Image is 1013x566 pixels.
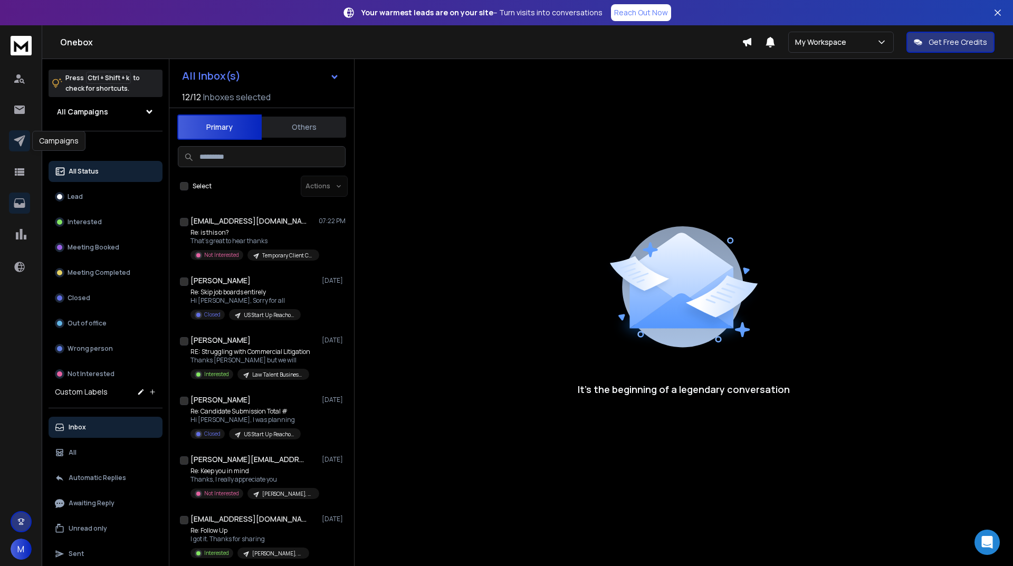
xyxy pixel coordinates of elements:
[11,539,32,560] button: M
[190,216,307,226] h1: [EMAIL_ADDRESS][DOMAIN_NAME]
[190,407,301,416] p: Re: Candidate Submission Total #
[177,114,262,140] button: Primary
[262,252,313,260] p: Temporary Client Cold Email Outreach
[68,218,102,226] p: Interested
[60,36,742,49] h1: Onebox
[322,396,346,404] p: [DATE]
[203,91,271,103] h3: Inboxes selected
[68,294,90,302] p: Closed
[190,335,251,346] h1: [PERSON_NAME]
[322,515,346,523] p: [DATE]
[322,336,346,344] p: [DATE]
[190,237,317,245] p: That's great to hear thanks
[204,490,239,497] p: Not Interested
[190,416,301,424] p: Hi [PERSON_NAME], I was planning
[86,72,131,84] span: Ctrl + Shift + k
[190,454,307,465] h1: [PERSON_NAME][EMAIL_ADDRESS][PERSON_NAME][PERSON_NAME][DOMAIN_NAME]
[795,37,850,47] p: My Workspace
[49,101,163,122] button: All Campaigns
[190,395,251,405] h1: [PERSON_NAME]
[69,499,114,507] p: Awaiting Reply
[49,313,163,334] button: Out of office
[262,116,346,139] button: Others
[322,276,346,285] p: [DATE]
[182,91,201,103] span: 12 / 12
[190,467,317,475] p: Re: Keep you in mind
[68,370,114,378] p: Not Interested
[611,4,671,21] a: Reach Out Now
[11,36,32,55] img: logo
[190,526,309,535] p: Re: Follow Up
[929,37,987,47] p: Get Free Credits
[69,448,77,457] p: All
[322,455,346,464] p: [DATE]
[49,140,163,155] h3: Filters
[190,275,251,286] h1: [PERSON_NAME]
[55,387,108,397] h3: Custom Labels
[361,7,493,17] strong: Your warmest leads are on your site
[49,338,163,359] button: Wrong person
[204,311,221,319] p: Closed
[69,167,99,176] p: All Status
[49,493,163,514] button: Awaiting Reply
[204,430,221,438] p: Closed
[32,131,85,151] div: Campaigns
[252,371,303,379] p: Law Talent Business Development - Active Jobs
[244,311,294,319] p: US Start Up Reachout - Active Jobs
[244,430,294,438] p: US Start Up Reachout - Active Jobs
[190,356,310,364] p: Thanks [PERSON_NAME] but we will
[49,518,163,539] button: Unread only
[361,7,603,18] p: – Turn visits into conversations
[204,251,239,259] p: Not Interested
[68,319,107,328] p: Out of office
[190,535,309,543] p: I got it. Thanks for sharing
[69,474,126,482] p: Automatic Replies
[262,490,313,498] p: [PERSON_NAME], LLC Sourcing Dev Ops 1st Job
[49,212,163,233] button: Interested
[204,370,229,378] p: Interested
[49,467,163,488] button: Automatic Replies
[182,71,241,81] h1: All Inbox(s)
[49,417,163,438] button: Inbox
[49,543,163,564] button: Sent
[190,514,307,524] h1: [EMAIL_ADDRESS][DOMAIN_NAME]
[49,161,163,182] button: All Status
[49,442,163,463] button: All
[906,32,995,53] button: Get Free Credits
[49,287,163,309] button: Closed
[69,423,86,431] p: Inbox
[65,73,140,94] p: Press to check for shortcuts.
[49,237,163,258] button: Meeting Booked
[49,262,163,283] button: Meeting Completed
[319,217,346,225] p: 07:22 PM
[974,530,1000,555] div: Open Intercom Messenger
[69,550,84,558] p: Sent
[193,182,212,190] label: Select
[190,228,317,237] p: Re: is this on?
[614,7,668,18] p: Reach Out Now
[190,288,301,296] p: Re: Skip job boards entirely
[204,549,229,557] p: Interested
[49,363,163,385] button: Not Interested
[68,268,130,277] p: Meeting Completed
[57,107,108,117] h1: All Campaigns
[578,382,790,397] p: It’s the beginning of a legendary conversation
[190,296,301,305] p: Hi [PERSON_NAME], Sorry for all
[68,344,113,353] p: Wrong person
[69,524,107,533] p: Unread only
[68,243,119,252] p: Meeting Booked
[49,186,163,207] button: Lead
[68,193,83,201] p: Lead
[190,348,310,356] p: RE: Struggling with Commercial Litigation
[174,65,348,87] button: All Inbox(s)
[252,550,303,558] p: [PERSON_NAME], LLC Sourcing Dev Ops 1st Job
[190,475,317,484] p: Thanks, I really appreciate you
